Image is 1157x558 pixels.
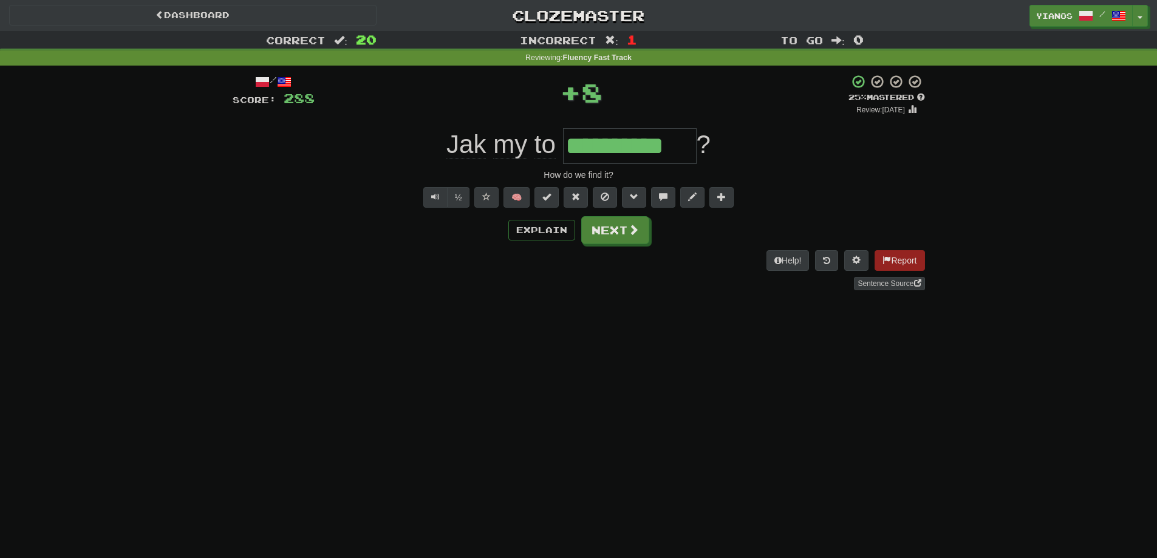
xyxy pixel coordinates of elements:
[815,250,838,271] button: Round history (alt+y)
[9,5,377,26] a: Dashboard
[875,250,924,271] button: Report
[266,34,326,46] span: Correct
[233,74,315,89] div: /
[605,35,618,46] span: :
[563,53,632,62] strong: Fluency Fast Track
[560,74,581,111] span: +
[581,216,649,244] button: Next
[564,187,588,208] button: Reset to 0% Mastered (alt+r)
[848,92,925,103] div: Mastered
[1029,5,1133,27] a: yianos /
[395,5,762,26] a: Clozemaster
[581,77,602,107] span: 8
[593,187,617,208] button: Ignore sentence (alt+i)
[421,187,470,208] div: Text-to-speech controls
[622,187,646,208] button: Grammar (alt+g)
[233,95,276,105] span: Score:
[780,34,823,46] span: To go
[766,250,810,271] button: Help!
[356,32,377,47] span: 20
[680,187,705,208] button: Edit sentence (alt+d)
[856,106,905,114] small: Review: [DATE]
[423,187,448,208] button: Play sentence audio (ctl+space)
[1099,10,1105,18] span: /
[534,187,559,208] button: Set this sentence to 100% Mastered (alt+m)
[697,130,711,158] span: ?
[284,90,315,106] span: 288
[446,130,486,159] span: Jak
[503,187,530,208] button: 🧠
[233,169,925,181] div: How do we find it?
[853,32,864,47] span: 0
[520,34,596,46] span: Incorrect
[474,187,499,208] button: Favorite sentence (alt+f)
[508,220,575,240] button: Explain
[831,35,845,46] span: :
[534,130,556,159] span: to
[709,187,734,208] button: Add to collection (alt+a)
[1036,10,1073,21] span: yianos
[854,277,924,290] a: Sentence Source
[447,187,470,208] button: ½
[334,35,347,46] span: :
[627,32,637,47] span: 1
[848,92,867,102] span: 25 %
[651,187,675,208] button: Discuss sentence (alt+u)
[493,130,527,159] span: my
